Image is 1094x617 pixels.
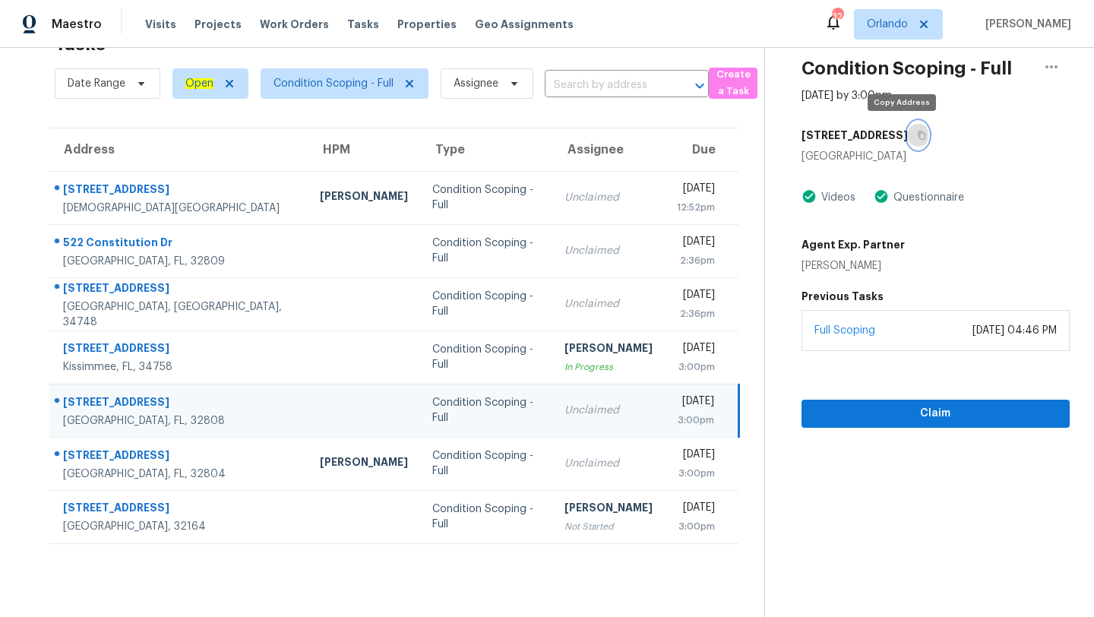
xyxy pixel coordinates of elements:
[677,306,715,321] div: 2:36pm
[145,17,176,32] span: Visits
[979,17,1071,32] span: [PERSON_NAME]
[63,359,296,375] div: Kissimmee, FL, 34758
[63,394,296,413] div: [STREET_ADDRESS]
[63,201,296,216] div: [DEMOGRAPHIC_DATA][GEOGRAPHIC_DATA]
[677,181,715,200] div: [DATE]
[63,280,296,299] div: [STREET_ADDRESS]
[273,76,394,91] span: Condition Scoping - Full
[814,325,875,336] a: Full Scoping
[320,454,408,473] div: [PERSON_NAME]
[802,400,1070,428] button: Claim
[677,234,715,253] div: [DATE]
[867,17,908,32] span: Orlando
[677,519,715,534] div: 3:00pm
[564,340,653,359] div: [PERSON_NAME]
[802,237,905,252] h5: Agent Exp. Partner
[63,182,296,201] div: [STREET_ADDRESS]
[63,299,296,330] div: [GEOGRAPHIC_DATA], [GEOGRAPHIC_DATA], 34748
[308,128,420,171] th: HPM
[397,17,457,32] span: Properties
[564,519,653,534] div: Not Started
[677,359,715,375] div: 3:00pm
[432,395,541,426] div: Condition Scoping - Full
[802,128,908,143] h5: [STREET_ADDRESS]
[194,17,242,32] span: Projects
[63,413,296,429] div: [GEOGRAPHIC_DATA], FL, 32808
[347,19,379,30] span: Tasks
[564,296,653,312] div: Unclaimed
[185,78,213,89] ah_el_jm_1744035306855: Open
[432,182,541,213] div: Condition Scoping - Full
[432,502,541,532] div: Condition Scoping - Full
[454,76,498,91] span: Assignee
[677,200,715,215] div: 12:52pm
[432,236,541,266] div: Condition Scoping - Full
[63,254,296,269] div: [GEOGRAPHIC_DATA], FL, 32809
[677,447,715,466] div: [DATE]
[564,359,653,375] div: In Progress
[545,74,666,97] input: Search by address
[564,500,653,519] div: [PERSON_NAME]
[432,289,541,319] div: Condition Scoping - Full
[63,467,296,482] div: [GEOGRAPHIC_DATA], FL, 32804
[552,128,665,171] th: Assignee
[677,253,715,268] div: 2:36pm
[475,17,574,32] span: Geo Assignments
[432,448,541,479] div: Condition Scoping - Full
[260,17,329,32] span: Work Orders
[52,17,102,32] span: Maestro
[677,500,715,519] div: [DATE]
[432,342,541,372] div: Condition Scoping - Full
[832,9,843,24] div: 32
[874,188,889,204] img: Artifact Present Icon
[817,190,855,205] div: Videos
[802,88,892,103] div: [DATE] by 3:00pm
[564,190,653,205] div: Unclaimed
[63,519,296,534] div: [GEOGRAPHIC_DATA], 32164
[802,258,905,274] div: [PERSON_NAME]
[564,403,653,418] div: Unclaimed
[677,466,715,481] div: 3:00pm
[63,340,296,359] div: [STREET_ADDRESS]
[564,456,653,471] div: Unclaimed
[802,289,1070,304] h5: Previous Tasks
[677,413,714,428] div: 3:00pm
[677,394,714,413] div: [DATE]
[677,340,715,359] div: [DATE]
[677,287,715,306] div: [DATE]
[63,235,296,254] div: 522 Constitution Dr
[689,75,710,97] button: Open
[972,323,1057,338] div: [DATE] 04:46 PM
[665,128,738,171] th: Due
[320,188,408,207] div: [PERSON_NAME]
[716,66,750,101] span: Create a Task
[420,128,553,171] th: Type
[68,76,125,91] span: Date Range
[889,190,964,205] div: Questionnaire
[709,68,757,99] button: Create a Task
[63,448,296,467] div: [STREET_ADDRESS]
[564,243,653,258] div: Unclaimed
[55,36,106,52] h2: Tasks
[49,128,308,171] th: Address
[802,188,817,204] img: Artifact Present Icon
[802,149,1070,164] div: [GEOGRAPHIC_DATA]
[814,404,1058,423] span: Claim
[63,500,296,519] div: [STREET_ADDRESS]
[802,61,1012,76] h2: Condition Scoping - Full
